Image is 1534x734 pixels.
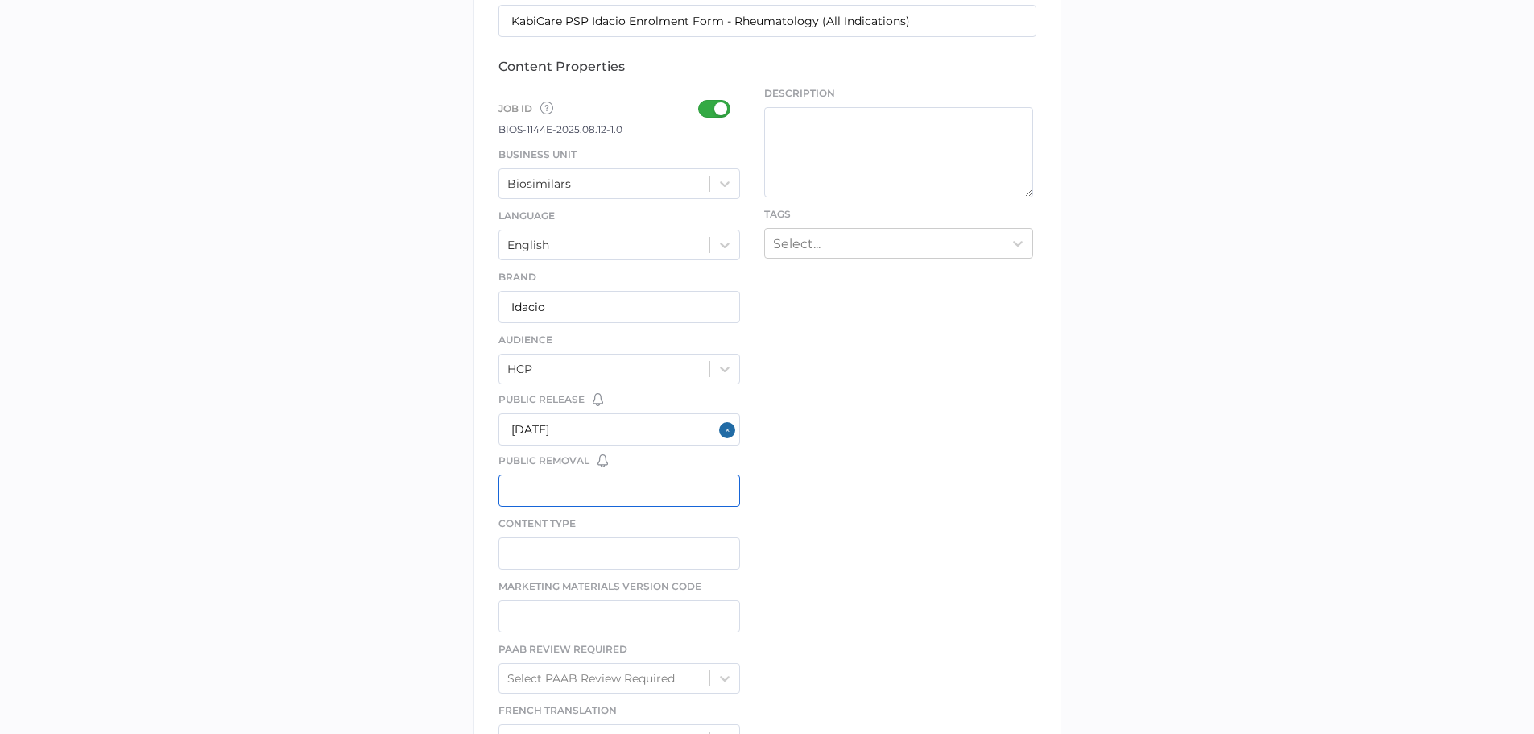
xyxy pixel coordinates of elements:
span: Business Unit [498,148,577,160]
div: HCP [507,362,532,376]
span: French Translation [498,704,617,716]
div: English [507,238,549,252]
div: Select... [773,235,821,251]
span: Language [498,209,555,222]
span: Public Release [498,392,585,407]
span: BIOS-1144E-2025.08.12-1.0 [498,123,622,135]
div: content properties [498,59,1036,74]
span: Public Removal [498,454,589,468]
div: Select PAAB Review Required [507,671,675,686]
button: Close [719,421,740,439]
span: PAAB Review Required [498,643,627,655]
img: bell-default.8986a8bf.svg [593,393,603,406]
span: Content Type [498,517,576,529]
input: Type the name of your content [498,5,1036,37]
span: Marketing Materials Version Code [498,580,701,592]
span: Job ID [498,100,553,121]
img: tooltip-default.0a89c667.svg [540,102,553,114]
div: Biosimilars [507,176,571,191]
span: Tags [764,208,791,220]
span: Description [764,86,1033,101]
span: Brand [498,271,536,283]
span: Audience [498,334,552,346]
img: bell-default.8986a8bf.svg [597,454,608,467]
